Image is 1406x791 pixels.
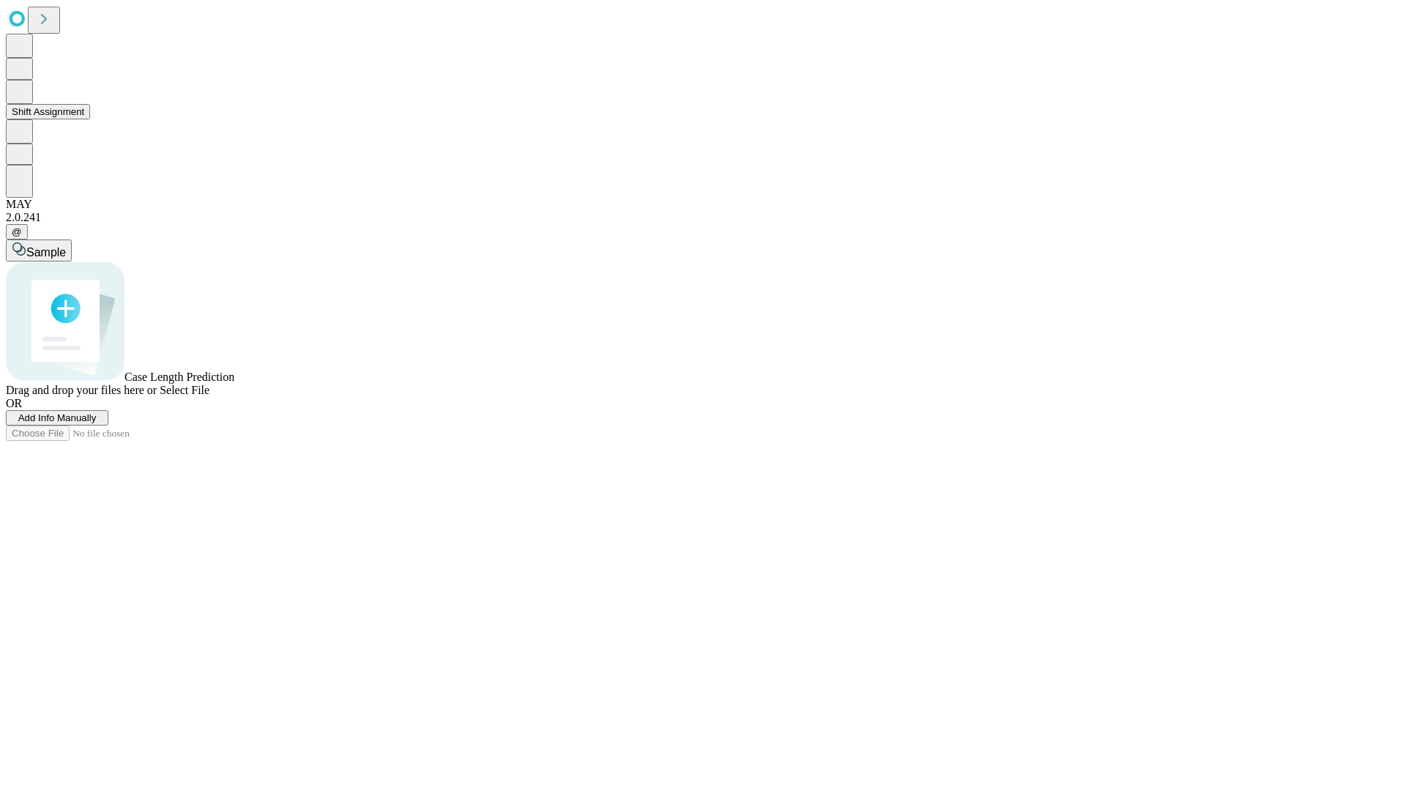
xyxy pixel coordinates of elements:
[26,246,66,259] span: Sample
[6,239,72,261] button: Sample
[18,412,97,423] span: Add Info Manually
[6,224,28,239] button: @
[6,397,22,409] span: OR
[6,104,90,119] button: Shift Assignment
[6,384,157,396] span: Drag and drop your files here or
[12,226,22,237] span: @
[160,384,209,396] span: Select File
[6,211,1400,224] div: 2.0.241
[6,198,1400,211] div: MAY
[6,410,108,426] button: Add Info Manually
[124,371,234,383] span: Case Length Prediction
